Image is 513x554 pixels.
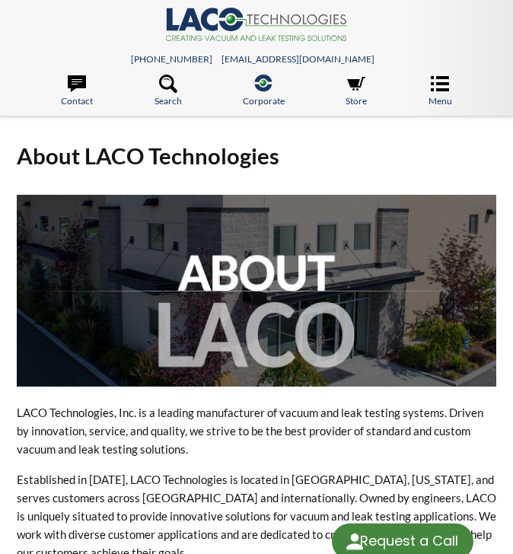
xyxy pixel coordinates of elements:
[17,403,496,458] p: LACO Technologies, Inc. is a leading manufacturer of vacuum and leak testing systems. Driven by i...
[243,94,285,108] span: Corporate
[131,53,212,65] a: [PHONE_NUMBER]
[221,53,374,65] a: [EMAIL_ADDRESS][DOMAIN_NAME]
[17,195,496,387] img: about-laco.jpg
[17,142,496,170] h1: About LACO Technologies
[343,530,367,554] img: round button
[429,75,452,108] a: Menu
[346,75,367,108] a: Store
[61,75,93,108] a: Contact
[155,75,182,108] a: Search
